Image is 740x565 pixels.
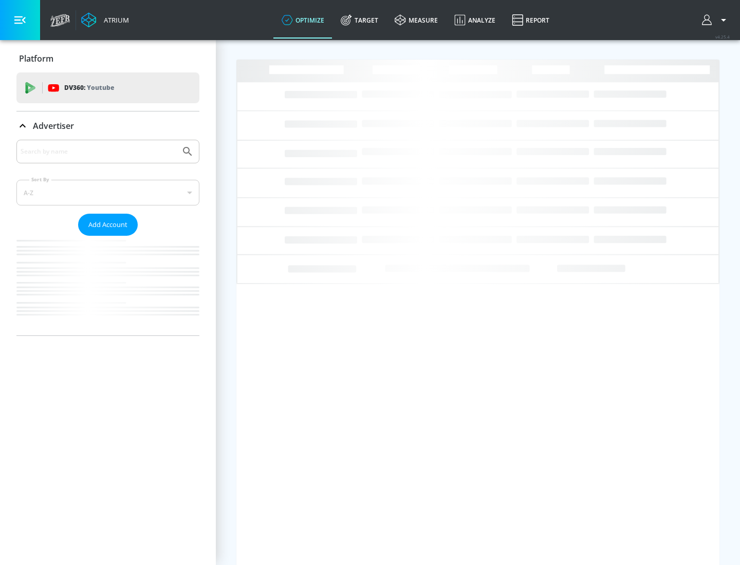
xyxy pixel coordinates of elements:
div: Advertiser [16,111,199,140]
p: Platform [19,53,53,64]
p: DV360: [64,82,114,93]
span: Add Account [88,219,127,231]
a: measure [386,2,446,39]
a: Report [504,2,558,39]
a: Atrium [81,12,129,28]
div: Platform [16,44,199,73]
div: Advertiser [16,140,199,335]
p: Advertiser [33,120,74,131]
label: Sort By [29,176,51,183]
a: optimize [273,2,332,39]
a: Target [332,2,386,39]
span: v 4.25.4 [715,34,730,40]
nav: list of Advertiser [16,236,199,335]
p: Youtube [87,82,114,93]
input: Search by name [21,145,176,158]
div: DV360: Youtube [16,72,199,103]
div: A-Z [16,180,199,205]
button: Add Account [78,214,138,236]
div: Atrium [100,15,129,25]
a: Analyze [446,2,504,39]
